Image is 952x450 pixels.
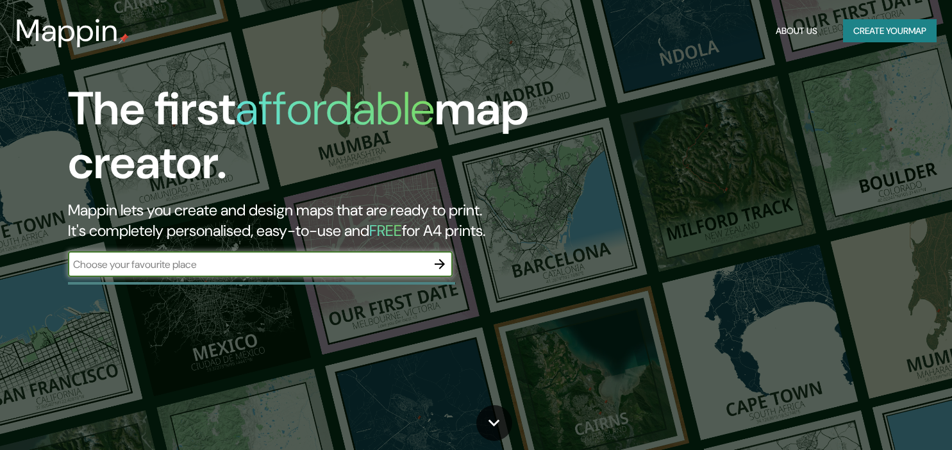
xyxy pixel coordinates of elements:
[68,200,544,241] h2: Mappin lets you create and design maps that are ready to print. It's completely personalised, eas...
[235,79,435,138] h1: affordable
[771,19,823,43] button: About Us
[68,82,544,200] h1: The first map creator.
[369,221,402,240] h5: FREE
[119,33,129,44] img: mappin-pin
[68,257,427,272] input: Choose your favourite place
[15,13,119,49] h3: Mappin
[838,400,938,436] iframe: Help widget launcher
[843,19,937,43] button: Create yourmap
